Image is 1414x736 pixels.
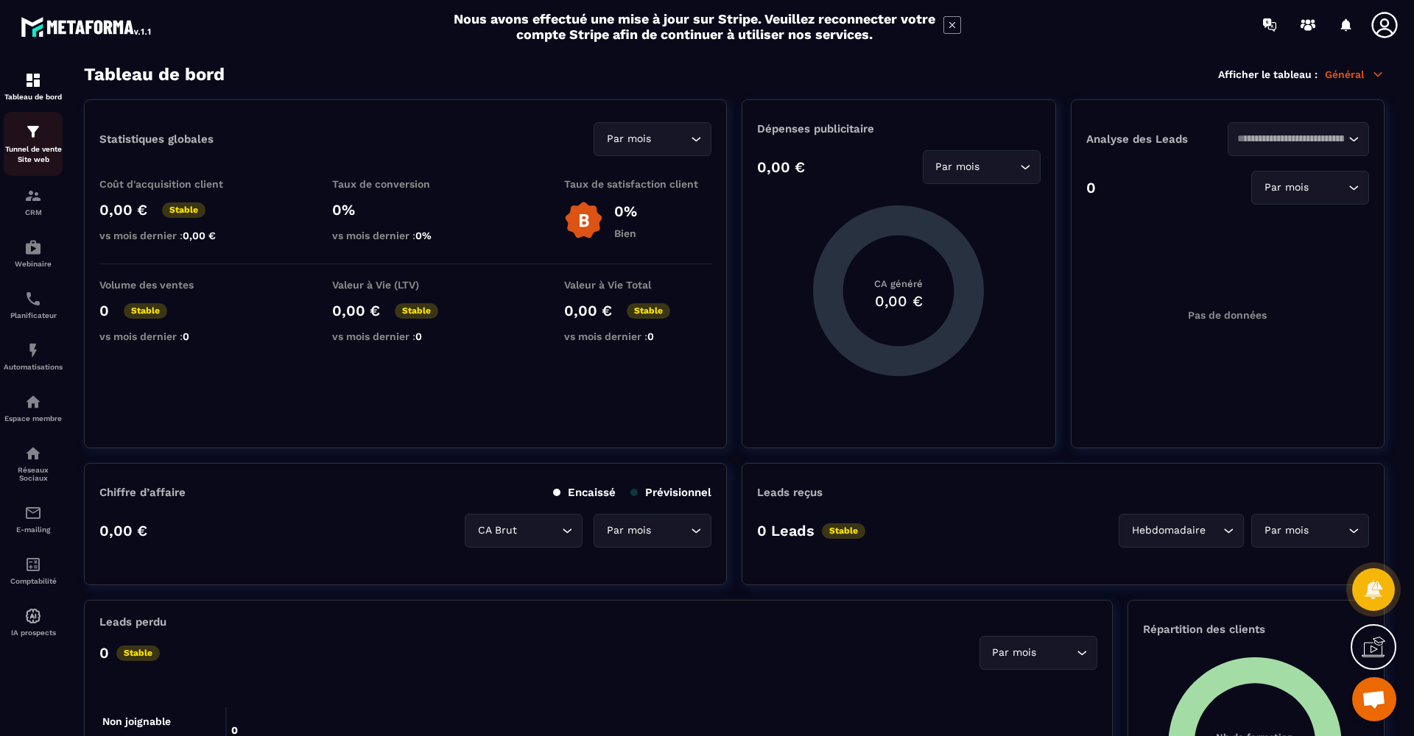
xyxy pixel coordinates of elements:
img: b-badge-o.b3b20ee6.svg [564,201,603,240]
a: automationsautomationsEspace membre [4,382,63,434]
p: vs mois dernier : [99,330,247,342]
p: Coût d'acquisition client [99,178,247,190]
span: 0% [415,230,432,241]
p: 0 [99,302,109,319]
img: scheduler [24,290,42,308]
p: Leads reçus [757,486,823,499]
span: Par mois [989,645,1040,661]
p: vs mois dernier : [564,330,711,342]
p: Prévisionnel [630,486,711,499]
p: Analyse des Leads [1086,132,1228,146]
input: Search for option [654,131,687,147]
div: Search for option [923,150,1041,184]
p: vs mois dernier : [332,330,479,342]
p: 0% [614,202,637,220]
p: 0,00 € [757,158,805,176]
p: 0,00 € [99,522,147,539]
p: Pas de données [1188,309,1267,321]
p: Leads perdu [99,615,166,629]
a: formationformationTunnel de vente Site web [4,112,63,176]
input: Search for option [1237,131,1345,147]
span: CA Brut [474,523,520,539]
span: Hebdomadaire [1128,523,1209,539]
p: Stable [162,202,205,218]
p: 0,00 € [99,201,147,219]
tspan: Non joignable [102,715,171,728]
span: Par mois [932,159,983,175]
input: Search for option [1312,180,1345,196]
p: Général [1325,68,1385,81]
img: formation [24,123,42,141]
a: formationformationCRM [4,176,63,227]
img: automations [24,342,42,359]
img: social-network [24,445,42,462]
a: automationsautomationsWebinaire [4,227,63,279]
span: Par mois [1261,180,1312,196]
span: 0 [647,330,654,342]
p: Statistiques globales [99,132,214,146]
p: Valeur à Vie (LTV) [332,279,479,291]
img: automations [24,393,42,411]
img: accountant [24,556,42,573]
a: formationformationTableau de bord [4,60,63,112]
img: email [24,504,42,522]
p: Automatisations [4,363,63,371]
p: Stable [116,645,160,661]
div: Search for option [594,122,711,156]
img: formation [24,187,42,205]
p: Bien [614,227,637,239]
p: 0,00 € [332,302,380,319]
p: CRM [4,208,63,216]
p: IA prospects [4,629,63,637]
p: Espace membre [4,414,63,422]
span: Par mois [603,131,654,147]
div: Search for option [979,636,1097,670]
img: automations [24,238,42,256]
p: Stable [627,303,670,319]
p: Taux de satisfaction client [564,178,711,190]
p: vs mois dernier : [332,230,479,241]
p: vs mois dernier : [99,230,247,241]
p: Tableau de bord [4,93,63,101]
p: 0% [332,201,479,219]
p: Taux de conversion [332,178,479,190]
h2: Nous avons effectué une mise à jour sur Stripe. Veuillez reconnecter votre compte Stripe afin de ... [453,11,936,42]
p: 0,00 € [564,302,612,319]
p: Stable [124,303,167,319]
p: Stable [822,523,865,539]
a: social-networksocial-networkRéseaux Sociaux [4,434,63,493]
span: 0 [415,330,422,342]
p: Dépenses publicitaire [757,122,1040,135]
p: 0 [1086,179,1096,197]
p: Stable [395,303,438,319]
span: 0,00 € [183,230,216,241]
div: Search for option [594,514,711,548]
p: E-mailing [4,526,63,534]
a: accountantaccountantComptabilité [4,545,63,596]
p: Afficher le tableau : [1218,68,1318,80]
p: 0 [99,644,109,662]
div: Search for option [465,514,583,548]
p: Volume des ventes [99,279,247,291]
p: 0 Leads [757,522,815,539]
p: Réseaux Sociaux [4,466,63,482]
p: Comptabilité [4,577,63,585]
img: automations [24,607,42,625]
input: Search for option [1312,523,1345,539]
a: automationsautomationsAutomatisations [4,330,63,382]
p: Répartition des clients [1143,623,1369,636]
div: Search for option [1228,122,1369,156]
p: Encaissé [553,486,616,499]
p: Chiffre d’affaire [99,486,186,499]
img: formation [24,71,42,89]
p: Valeur à Vie Total [564,279,711,291]
input: Search for option [520,523,558,539]
a: emailemailE-mailing [4,493,63,545]
h3: Tableau de bord [84,64,225,85]
img: logo [21,13,153,40]
p: Planificateur [4,311,63,319]
p: Tunnel de vente Site web [4,144,63,165]
input: Search for option [654,523,687,539]
a: schedulerschedulerPlanificateur [4,279,63,330]
input: Search for option [1209,523,1220,539]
